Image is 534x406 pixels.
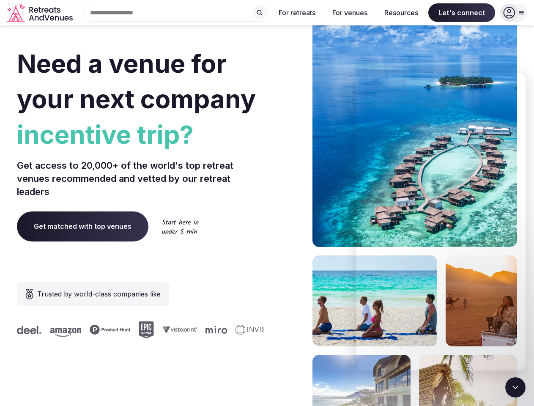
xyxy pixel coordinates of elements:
svg: Miro company logo [205,326,226,334]
span: incentive trip? [17,117,264,152]
iframe: Intercom live chat [505,377,526,398]
span: Need a venue for your next company [17,48,256,114]
svg: Invisible company logo [235,325,281,335]
svg: Vistaprint company logo [162,326,196,333]
button: For venues [326,3,374,22]
iframe: Intercom live chat [356,73,526,370]
svg: Epic Games company logo [138,321,153,338]
span: Let's connect [428,3,495,22]
a: Visit the homepage [7,3,74,22]
button: For retreats [272,3,322,22]
p: Get access to 20,000+ of the world's top retreat venues recommended and vetted by our retreat lea... [17,159,264,198]
img: yoga on tropical beach [312,255,437,346]
img: Start here in under 5 min [162,219,199,234]
button: Resources [378,3,425,22]
span: Trusted by world-class companies like [37,289,161,299]
a: Get matched with top venues [17,211,148,241]
svg: Deel company logo [16,326,41,334]
svg: Retreats and Venues company logo [7,3,74,22]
